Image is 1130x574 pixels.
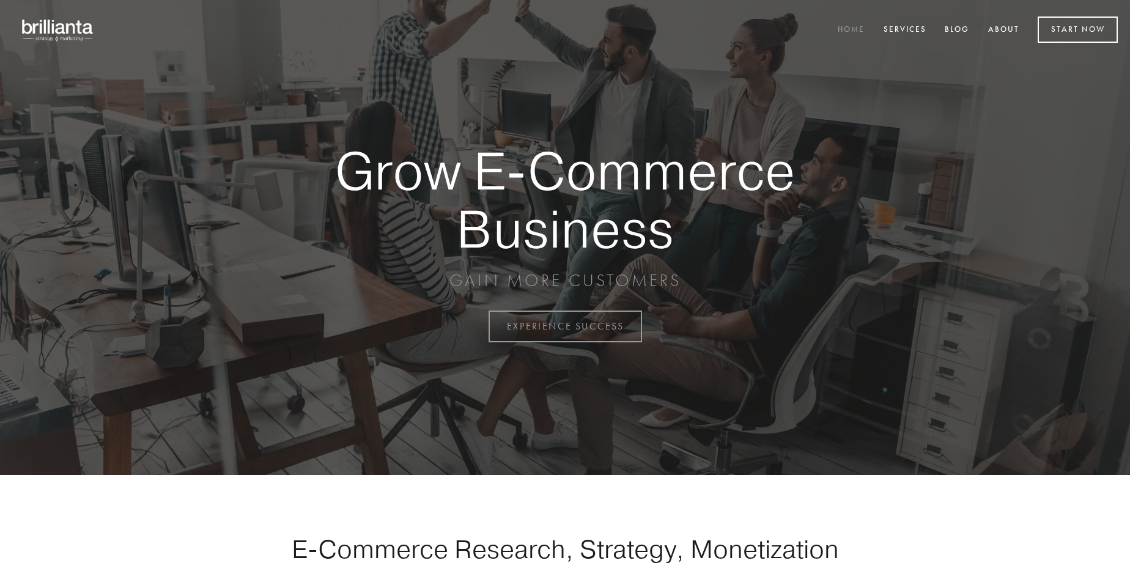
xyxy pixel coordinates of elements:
img: brillianta - research, strategy, marketing [12,12,104,48]
a: EXPERIENCE SUCCESS [489,311,642,342]
p: GAIN MORE CUSTOMERS [292,270,838,292]
a: Blog [937,20,977,40]
a: About [980,20,1027,40]
a: Services [876,20,934,40]
a: Home [830,20,873,40]
h1: E-Commerce Research, Strategy, Monetization [253,534,877,564]
strong: Grow E-Commerce Business [292,142,838,257]
a: Start Now [1038,17,1118,43]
